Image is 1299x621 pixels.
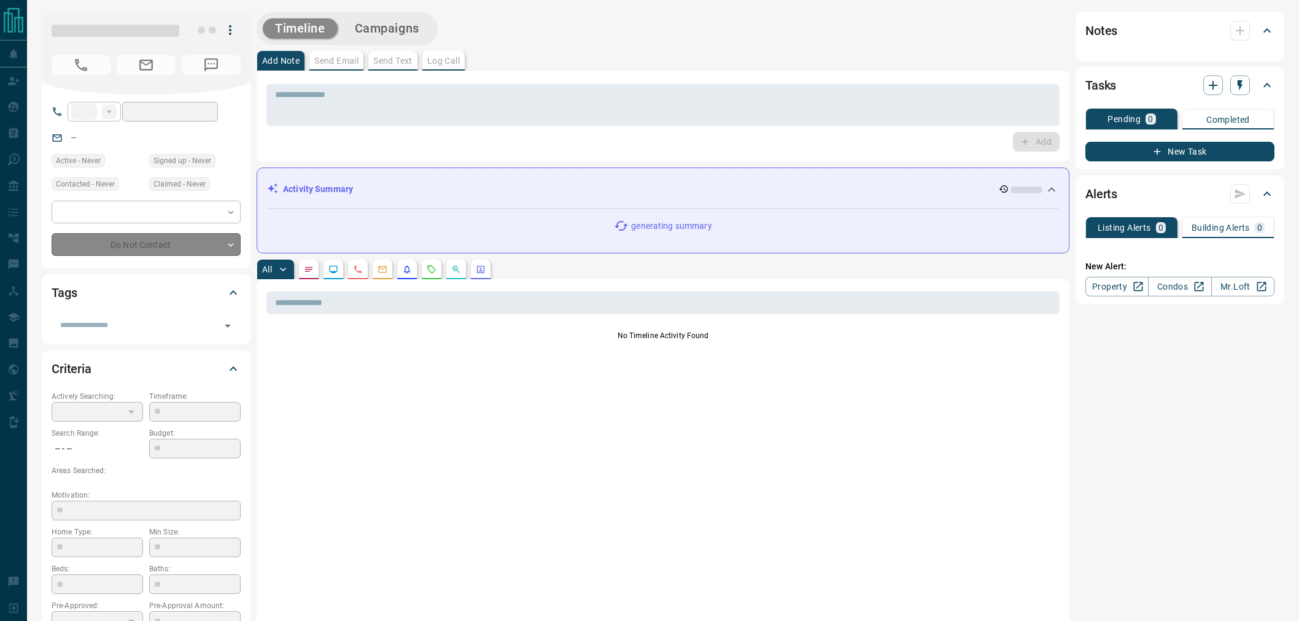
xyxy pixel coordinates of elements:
[378,264,387,274] svg: Emails
[117,55,176,75] span: No Email
[149,563,241,574] p: Baths:
[1098,223,1151,232] p: Listing Alerts
[631,220,712,233] p: generating summary
[52,354,241,384] div: Criteria
[52,283,77,303] h2: Tags
[476,264,486,274] svg: Agent Actions
[1158,223,1163,232] p: 0
[56,178,115,190] span: Contacted - Never
[1085,21,1117,40] h2: Notes
[1085,184,1117,204] h2: Alerts
[153,178,206,190] span: Claimed - Never
[451,264,461,274] svg: Opportunities
[149,526,241,538] p: Min Size:
[343,18,432,39] button: Campaigns
[1085,16,1274,45] div: Notes
[1148,277,1211,296] a: Condos
[52,600,143,611] p: Pre-Approved:
[1148,115,1153,123] p: 0
[1192,223,1250,232] p: Building Alerts
[1211,277,1274,296] a: Mr.Loft
[52,428,143,439] p: Search Range:
[149,428,241,439] p: Budget:
[1085,71,1274,100] div: Tasks
[353,264,363,274] svg: Calls
[52,359,91,379] h2: Criteria
[1085,142,1274,161] button: New Task
[267,178,1059,201] div: Activity Summary
[52,278,241,307] div: Tags
[182,55,241,75] span: No Number
[304,264,314,274] svg: Notes
[56,155,101,167] span: Active - Never
[52,233,241,256] div: Do Not Contact
[1257,223,1262,232] p: 0
[52,490,241,501] p: Motivation:
[402,264,412,274] svg: Listing Alerts
[52,526,143,538] p: Home Type:
[52,563,143,574] p: Beds:
[219,317,236,334] button: Open
[149,391,241,402] p: Timeframe:
[1085,277,1149,296] a: Property
[52,465,241,476] p: Areas Searched:
[1085,179,1274,209] div: Alerts
[52,55,111,75] span: No Number
[52,391,143,402] p: Actively Searching:
[1085,75,1116,95] h2: Tasks
[262,265,272,274] p: All
[1085,260,1274,273] p: New Alert:
[266,330,1060,341] p: No Timeline Activity Found
[427,264,436,274] svg: Requests
[328,264,338,274] svg: Lead Browsing Activity
[1206,115,1250,124] p: Completed
[283,183,353,196] p: Activity Summary
[262,56,300,65] p: Add Note
[149,600,241,611] p: Pre-Approval Amount:
[1107,115,1141,123] p: Pending
[52,439,143,459] p: -- - --
[71,133,76,142] a: --
[263,18,338,39] button: Timeline
[153,155,211,167] span: Signed up - Never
